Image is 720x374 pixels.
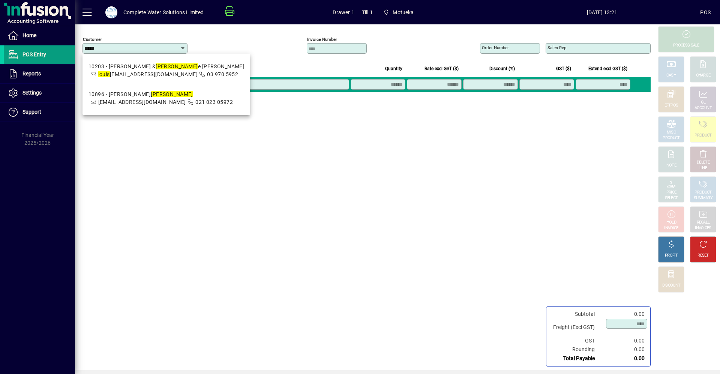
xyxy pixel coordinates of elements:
td: 0.00 [602,345,647,354]
a: Support [4,103,75,122]
div: NOTE [666,163,676,168]
div: PRICE [666,190,676,195]
div: PRODUCT [663,135,679,141]
div: CASH [666,73,676,78]
td: 0.00 [602,310,647,318]
div: PROFIT [665,253,678,258]
mat-label: Sales rep [547,45,566,50]
span: Rate excl GST ($) [424,65,459,73]
a: Home [4,26,75,45]
span: Home [22,32,36,38]
span: Motueka [380,6,417,19]
span: Discount (%) [489,65,515,73]
span: Settings [22,90,42,96]
div: INVOICE [664,225,678,231]
button: Profile [99,6,123,19]
div: PRODUCT [694,133,711,138]
div: DELETE [697,160,709,165]
em: [PERSON_NAME] [151,91,193,97]
span: Till 1 [362,6,373,18]
div: ACCOUNT [694,105,712,111]
mat-label: Order number [482,45,509,50]
span: 03 970 5952 [207,71,238,77]
span: POS Entry [22,51,46,57]
div: POS [700,6,711,18]
a: Reports [4,65,75,83]
td: Rounding [549,345,602,354]
mat-option: 10203 - Murray & Louise Buchanan [82,57,250,84]
span: [EMAIL_ADDRESS][DOMAIN_NAME] [98,71,198,77]
span: 021 023 05972 [195,99,233,105]
td: Subtotal [549,310,602,318]
div: Complete Water Solutions Limited [123,6,204,18]
span: Extend excl GST ($) [588,65,627,73]
span: Quantity [385,65,402,73]
div: HOLD [666,220,676,225]
div: EFTPOS [664,103,678,108]
div: SELECT [665,195,678,201]
td: GST [549,336,602,345]
span: Drawer 1 [333,6,354,18]
span: Reports [22,71,41,77]
div: SUMMARY [694,195,712,201]
td: Total Payable [549,354,602,363]
div: PRODUCT [694,190,711,195]
em: [PERSON_NAME] [156,63,198,69]
div: CHARGE [696,73,711,78]
td: 0.00 [602,354,647,363]
div: PROCESS SALE [673,43,699,48]
div: 10896 - [PERSON_NAME] [88,90,233,98]
div: RECALL [697,220,710,225]
span: [DATE] 13:21 [504,6,700,18]
a: Settings [4,84,75,102]
div: MISC [667,130,676,135]
span: Motueka [393,6,414,18]
div: RESET [697,253,709,258]
div: 10203 - [PERSON_NAME] & e [PERSON_NAME] [88,63,244,71]
span: [EMAIL_ADDRESS][DOMAIN_NAME] [98,99,186,105]
td: Freight (Excl GST) [549,318,602,336]
mat-label: Invoice number [307,37,337,42]
td: 0.00 [602,336,647,345]
em: louis [98,71,110,77]
div: DISCOUNT [662,283,680,288]
div: GL [701,100,706,105]
span: Support [22,109,41,115]
mat-label: Customer [83,37,102,42]
mat-option: 10896 - Peter Louis [82,84,250,112]
div: INVOICES [695,225,711,231]
div: LINE [699,165,707,171]
span: GST ($) [556,65,571,73]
